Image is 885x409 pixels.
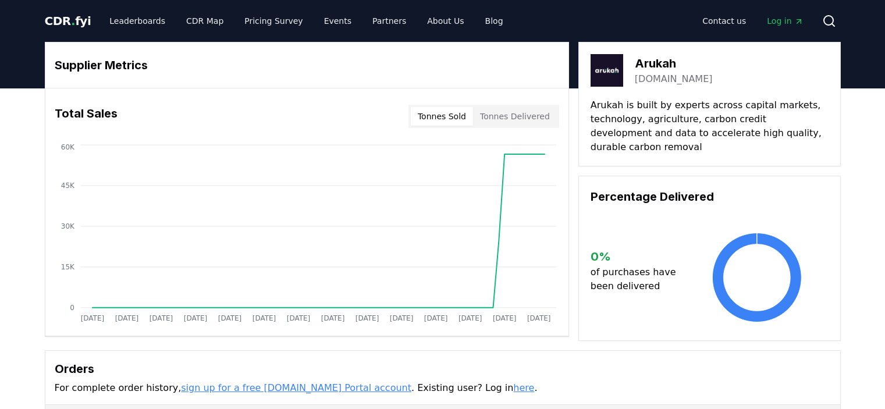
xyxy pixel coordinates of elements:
[218,314,241,322] tspan: [DATE]
[55,381,831,395] p: For complete order history, . Existing user? Log in .
[61,222,74,230] tspan: 30K
[55,56,559,74] h3: Supplier Metrics
[476,10,513,31] a: Blog
[356,314,379,322] tspan: [DATE]
[235,10,312,31] a: Pricing Survey
[591,265,685,293] p: of purchases have been delivered
[591,54,623,87] img: Arukah-logo
[527,314,551,322] tspan: [DATE]
[115,314,138,322] tspan: [DATE]
[693,10,755,31] a: Contact us
[591,188,829,205] h3: Percentage Delivered
[390,314,414,322] tspan: [DATE]
[286,314,310,322] tspan: [DATE]
[71,14,75,28] span: .
[45,13,91,29] a: CDR.fyi
[61,263,74,271] tspan: 15K
[635,72,713,86] a: [DOMAIN_NAME]
[45,14,91,28] span: CDR fyi
[70,304,74,312] tspan: 0
[55,105,118,128] h3: Total Sales
[61,182,74,190] tspan: 45K
[55,360,831,378] h3: Orders
[767,15,803,27] span: Log in
[635,55,713,72] h3: Arukah
[321,314,344,322] tspan: [DATE]
[591,248,685,265] h3: 0 %
[252,314,276,322] tspan: [DATE]
[183,314,207,322] tspan: [DATE]
[459,314,482,322] tspan: [DATE]
[493,314,517,322] tspan: [DATE]
[315,10,361,31] a: Events
[758,10,812,31] a: Log in
[513,382,534,393] a: here
[100,10,175,31] a: Leaderboards
[181,382,411,393] a: sign up for a free [DOMAIN_NAME] Portal account
[591,98,829,154] p: Arukah is built by experts across capital markets, technology, agriculture, carbon credit develop...
[61,143,74,151] tspan: 60K
[100,10,512,31] nav: Main
[424,314,448,322] tspan: [DATE]
[363,10,415,31] a: Partners
[418,10,473,31] a: About Us
[411,107,473,126] button: Tonnes Sold
[80,314,104,322] tspan: [DATE]
[693,10,812,31] nav: Main
[149,314,173,322] tspan: [DATE]
[473,107,557,126] button: Tonnes Delivered
[177,10,233,31] a: CDR Map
